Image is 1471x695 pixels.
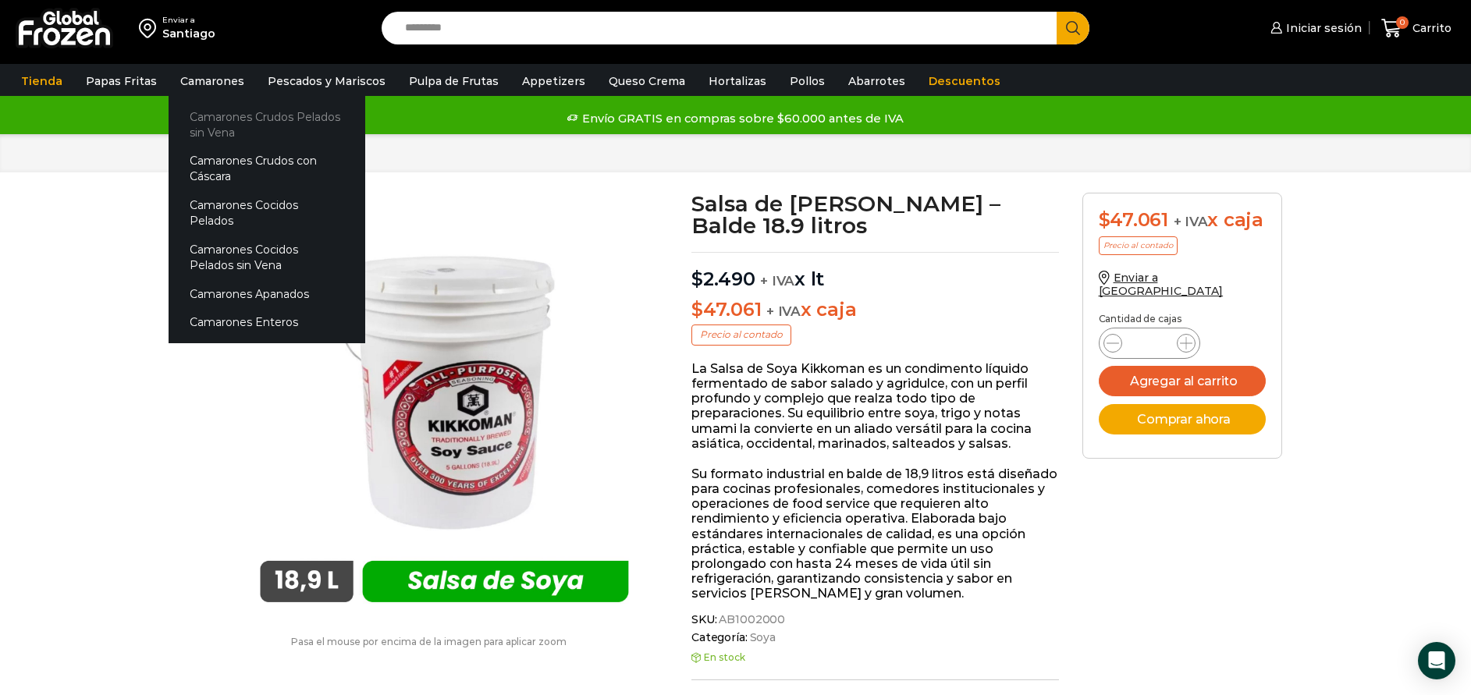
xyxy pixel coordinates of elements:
div: Open Intercom Messenger [1418,642,1455,679]
a: Pescados y Mariscos [260,66,393,96]
a: Iniciar sesión [1267,12,1362,44]
bdi: 47.061 [1099,208,1168,231]
a: Camarones [172,66,252,96]
p: x lt [691,252,1059,291]
a: Descuentos [921,66,1008,96]
a: Papas Fritas [78,66,165,96]
span: + IVA [1174,214,1208,229]
span: $ [1099,208,1110,231]
a: Appetizers [514,66,593,96]
p: Cantidad de cajas [1099,314,1266,324]
button: Agregar al carrito [1099,366,1266,396]
a: Abarrotes [840,66,913,96]
a: Hortalizas [701,66,774,96]
a: Enviar a [GEOGRAPHIC_DATA] [1099,271,1224,298]
input: Product quantity [1135,332,1164,354]
a: Camarones Enteros [169,308,365,337]
bdi: 2.490 [691,268,755,290]
p: Precio al contado [691,324,791,345]
div: Santiago [162,26,215,41]
span: $ [691,268,703,290]
a: Pollos [782,66,833,96]
span: 0 [1396,16,1409,29]
span: AB1002000 [716,613,785,626]
div: x caja [1099,209,1266,232]
h1: Salsa de [PERSON_NAME] – Balde 18.9 litros [691,193,1059,236]
a: Camarones Cocidos Pelados [169,191,365,236]
a: Camarones Crudos Pelados sin Vena [169,102,365,147]
a: Camarones Cocidos Pelados sin Vena [169,235,365,279]
span: + IVA [766,303,801,319]
span: Carrito [1409,20,1451,36]
span: Iniciar sesión [1282,20,1362,36]
div: Enviar a [162,15,215,26]
button: Search button [1057,12,1089,44]
bdi: 47.061 [691,298,761,321]
p: En stock [691,652,1059,663]
a: Soya [748,631,776,644]
span: $ [691,298,703,321]
a: Queso Crema [601,66,693,96]
a: 0 Carrito [1377,10,1455,47]
button: Comprar ahora [1099,404,1266,434]
p: x caja [691,299,1059,321]
a: Camarones Crudos con Cáscara [169,147,365,191]
a: Pulpa de Frutas [401,66,506,96]
p: Pasa el mouse por encima de la imagen para aplicar zoom [190,636,669,647]
p: La Salsa de Soya Kikkoman es un condimento líquido fermentado de sabor salado y agridulce, con un... [691,361,1059,451]
span: Categoría: [691,631,1059,644]
img: address-field-icon.svg [139,15,162,41]
a: Tienda [13,66,70,96]
span: SKU: [691,613,1059,626]
p: Precio al contado [1099,236,1178,255]
p: Su formato industrial en balde de 18,9 litros está diseñado para cocinas profesionales, comedores... [691,466,1059,601]
a: Camarones Apanados [169,279,365,308]
span: + IVA [760,273,794,289]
